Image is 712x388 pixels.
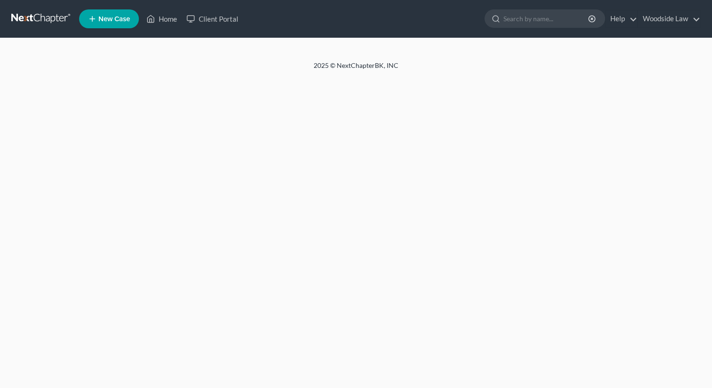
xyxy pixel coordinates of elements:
a: Home [142,10,182,27]
a: Woodside Law [638,10,700,27]
a: Help [606,10,637,27]
span: New Case [98,16,130,23]
div: 2025 © NextChapterBK, INC [88,61,624,78]
input: Search by name... [503,10,590,27]
a: Client Portal [182,10,243,27]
